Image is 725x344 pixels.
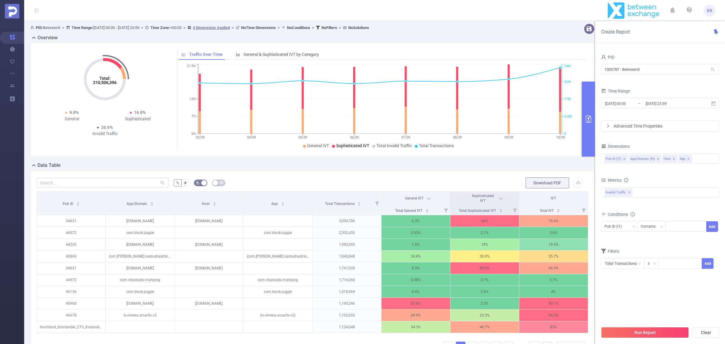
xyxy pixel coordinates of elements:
div: Pub ID (l1) [604,222,626,232]
li: App [678,155,692,163]
p: com.[PERSON_NAME].vastushastraintelugu [106,251,174,262]
div: Sort [556,208,560,212]
i: icon: caret-down [499,210,503,212]
li: Host [662,155,677,163]
p: 70.4% [519,215,588,227]
i: icon: close [687,157,690,161]
p: 45968 [37,298,105,309]
p: 1,162,626 [313,310,381,321]
span: > [337,25,343,30]
p: 6.3% [382,262,450,274]
span: PID [601,55,614,60]
p: 6.3% [382,215,450,227]
p: com.block.juggle [243,286,312,297]
span: > [230,25,236,30]
span: > [60,25,66,30]
p: com.block.juggle [106,227,174,239]
p: (com.[PERSON_NAME].vastushastraintelugu) [243,251,312,262]
span: Pub ID [63,202,74,206]
span: > [139,25,145,30]
p: 66.9% [519,262,588,274]
div: icon: rightAdvanced Time Properties [601,121,719,131]
tspan: 14% [190,97,196,101]
span: Total Invalid Traffic [376,143,412,148]
span: Time Range [601,89,630,93]
p: 1,518,969 [313,286,381,297]
p: 34631 [37,215,105,227]
b: PID: [36,25,43,30]
span: % [176,180,179,185]
i: icon: table [220,181,223,184]
b: No Solutions [348,25,369,30]
tspan: 07/09 [401,135,410,139]
p: 34.3% [382,321,450,333]
p: 93.2% [519,310,588,321]
p: 0.98% [382,274,450,286]
div: General [39,116,105,122]
div: Sort [425,208,429,212]
p: 90.1% [519,298,588,309]
p: 87.6% [382,298,450,309]
i: icon: caret-down [281,203,284,205]
span: Create Report [601,29,630,35]
tspan: 8.5M [564,115,572,118]
i: icon: caret-down [557,210,560,212]
p: 30.9% [450,251,519,262]
tspan: 08/09 [453,135,462,139]
p: 48.7% [450,321,519,333]
i: icon: bar-chart [236,52,240,57]
b: Time Zone: [150,25,170,30]
tspan: 05/09 [298,135,307,139]
span: BetweenX [DATE] 00:00 - [DATE] 23:59 +00:00 [30,25,369,30]
i: icon: caret-up [150,201,153,203]
tspan: 34M [564,64,571,68]
p: 44229 [37,239,105,250]
tspan: 7% [192,115,196,118]
i: icon: right [606,124,610,128]
i: icon: down [653,262,656,266]
tspan: 26M [564,80,571,84]
i: icon: caret-down [76,203,80,205]
input: Search... [37,178,169,187]
p: 44972 [37,227,105,239]
input: End date [645,99,694,108]
i: icon: close [623,157,626,161]
span: App/Domain [127,202,148,206]
div: Sort [281,201,285,205]
i: icon: caret-up [425,208,429,210]
p: 1,840,848 [313,251,381,262]
span: General IVT [307,143,329,148]
i: icon: caret-up [499,208,503,210]
span: > [182,25,187,30]
p: 45869 [37,251,105,262]
div: Invalid Traffic [72,131,138,137]
h2: Overview [37,34,58,41]
p: [DOMAIN_NAME] [175,298,243,309]
div: Sort [357,201,361,205]
p: 3.7% [519,274,588,286]
h2: Data Table [37,162,61,169]
b: No Time Dimensions [241,25,276,30]
i: icon: caret-up [557,208,560,210]
tspan: 210,506,396 [93,80,117,85]
i: icon: close [672,157,675,161]
div: Pub ID (l1) [606,155,621,163]
i: Filter menu [373,192,381,215]
p: 2.5% [450,298,519,309]
span: App [271,202,279,206]
b: No Conditions [287,25,310,30]
i: icon: caret-up [358,201,361,203]
i: icon: down [632,225,636,229]
span: > [276,25,282,30]
p: 44972 [37,274,105,286]
span: Invalid Traffic [604,189,632,196]
tspan: 0 [564,132,566,136]
p: 60.6% [450,262,519,274]
span: Host [202,202,211,206]
i: icon: caret-down [213,203,216,205]
div: Sort [76,201,80,205]
span: Traffic Over Time [189,52,223,57]
i: icon: info-circle [630,212,635,216]
p: [DOMAIN_NAME] [175,239,243,250]
i: Filter menu [442,205,450,215]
